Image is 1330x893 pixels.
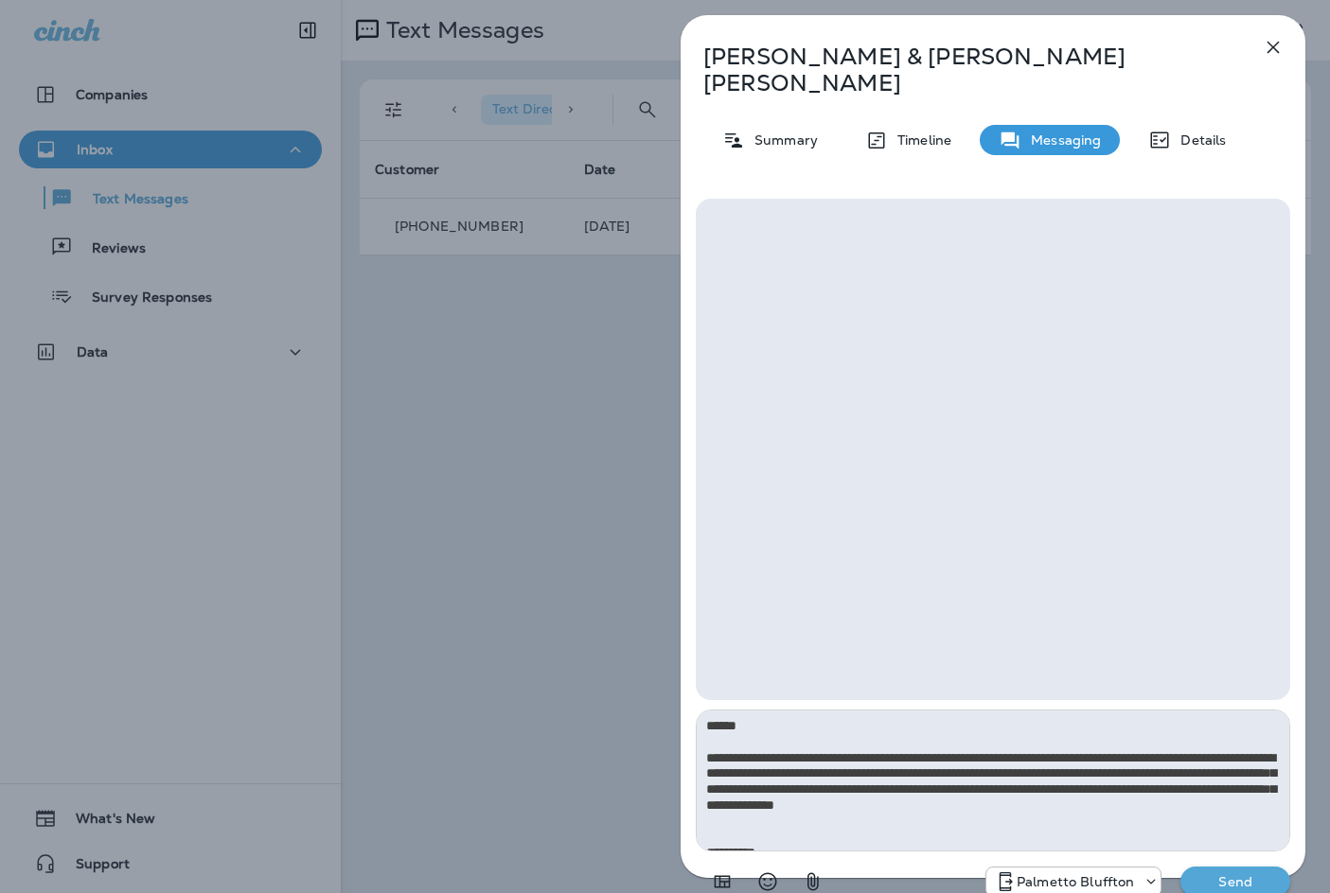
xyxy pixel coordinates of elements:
p: [PERSON_NAME] & [PERSON_NAME] [PERSON_NAME] [703,44,1220,96]
p: Send [1196,873,1275,890]
p: Details [1171,132,1226,148]
p: Palmetto Bluffton [1017,874,1134,889]
p: Summary [745,132,818,148]
p: Messaging [1021,132,1101,148]
div: +1 (843) 604-3631 [986,870,1161,893]
p: Timeline [888,132,951,148]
